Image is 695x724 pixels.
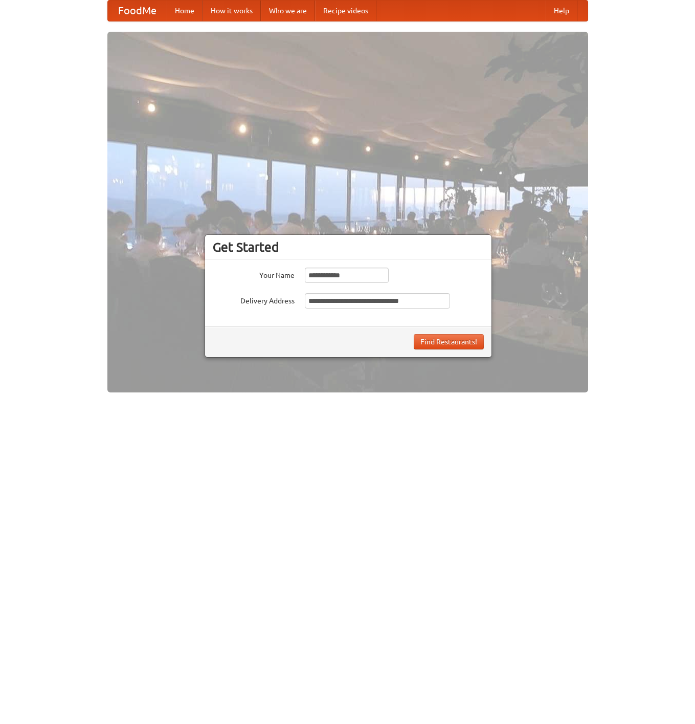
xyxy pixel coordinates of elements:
a: FoodMe [108,1,167,21]
a: Home [167,1,203,21]
label: Delivery Address [213,293,295,306]
a: How it works [203,1,261,21]
a: Help [546,1,577,21]
a: Who we are [261,1,315,21]
label: Your Name [213,268,295,280]
h3: Get Started [213,239,484,255]
button: Find Restaurants! [414,334,484,349]
a: Recipe videos [315,1,376,21]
